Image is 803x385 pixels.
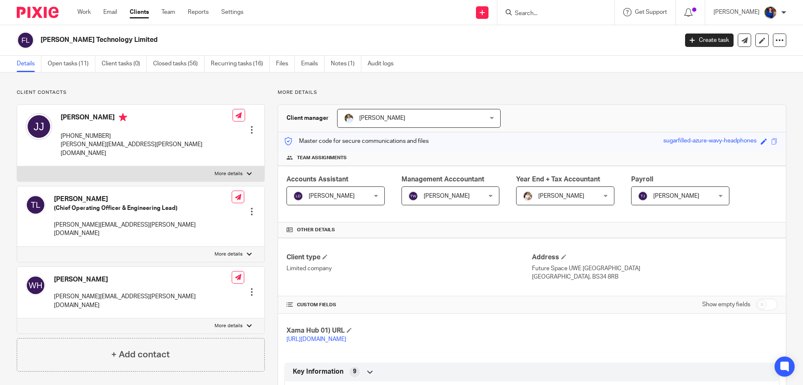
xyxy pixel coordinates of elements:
span: Team assignments [297,155,347,161]
p: [PERSON_NAME][EMAIL_ADDRESS][PERSON_NAME][DOMAIN_NAME] [54,292,232,310]
a: Team [161,8,175,16]
a: Create task [685,34,734,47]
span: [PERSON_NAME] [309,193,355,199]
p: More details [215,171,243,177]
a: Details [17,56,41,72]
p: [PERSON_NAME] [713,8,760,16]
h4: + Add contact [111,348,170,361]
span: Other details [297,227,335,233]
h4: Xama Hub 01) URL [286,326,532,335]
input: Search [514,10,589,18]
h4: [PERSON_NAME] [54,275,232,284]
h5: (Chief Operating Officer & Engineering Lead) [54,204,232,212]
p: More details [215,323,243,329]
p: [GEOGRAPHIC_DATA], BS34 8RB [532,273,777,281]
a: Closed tasks (56) [153,56,205,72]
p: More details [278,89,786,96]
span: Get Support [635,9,667,15]
img: svg%3E [638,191,648,201]
a: Clients [130,8,149,16]
a: Notes (1) [331,56,361,72]
span: 9 [353,367,356,376]
img: Kayleigh%20Henson.jpeg [523,191,533,201]
img: svg%3E [293,191,303,201]
h3: Client manager [286,114,329,122]
span: [PERSON_NAME] [538,193,584,199]
h2: [PERSON_NAME] Technology Limited [41,36,546,44]
label: Show empty fields [702,300,750,309]
img: Pixie [17,7,59,18]
h4: [PERSON_NAME] [61,113,233,124]
a: Client tasks (0) [102,56,147,72]
span: Key Information [293,367,343,376]
h4: CUSTOM FIELDS [286,302,532,308]
span: Payroll [631,176,653,183]
img: svg%3E [17,31,34,49]
a: Open tasks (11) [48,56,95,72]
h4: Client type [286,253,532,262]
h4: Address [532,253,777,262]
a: Audit logs [368,56,400,72]
a: Work [77,8,91,16]
a: Files [276,56,295,72]
h4: [PERSON_NAME] [54,195,232,204]
img: sarah-royle.jpg [344,113,354,123]
a: Emails [301,56,325,72]
p: [PERSON_NAME][EMAIL_ADDRESS][PERSON_NAME][DOMAIN_NAME] [54,221,232,238]
p: Client contacts [17,89,265,96]
span: [PERSON_NAME] [424,193,470,199]
p: Future Space UWE [GEOGRAPHIC_DATA] [532,264,777,273]
img: svg%3E [26,113,52,140]
img: svg%3E [408,191,418,201]
p: [PHONE_NUMBER] [61,132,233,140]
img: Nicole.jpeg [764,6,777,19]
a: Reports [188,8,209,16]
span: Management Acccountant [401,176,484,183]
span: [PERSON_NAME] [653,193,699,199]
p: [PERSON_NAME][EMAIL_ADDRESS][PERSON_NAME][DOMAIN_NAME] [61,140,233,158]
a: Recurring tasks (16) [211,56,270,72]
i: Primary [119,113,127,121]
a: [URL][DOMAIN_NAME] [286,336,346,342]
img: svg%3E [26,275,46,295]
span: Year End + Tax Accountant [516,176,600,183]
a: Email [103,8,117,16]
span: [PERSON_NAME] [359,115,405,121]
div: sugarfilled-azure-wavy-headphones [663,137,757,146]
img: svg%3E [26,195,46,215]
span: Accounts Assistant [286,176,348,183]
p: More details [215,251,243,258]
p: Limited company [286,264,532,273]
a: Settings [221,8,243,16]
p: Master code for secure communications and files [284,137,429,145]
